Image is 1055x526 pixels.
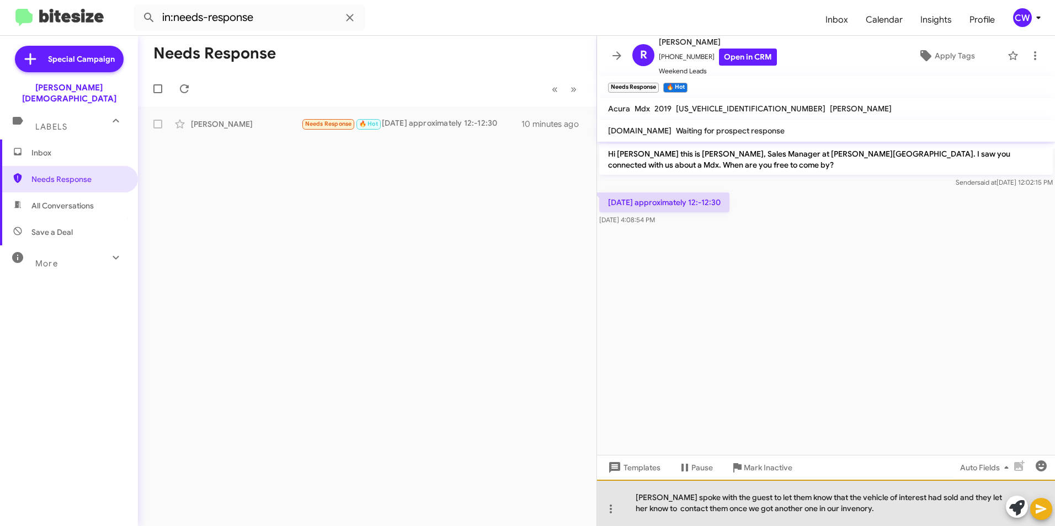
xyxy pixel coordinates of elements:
a: Special Campaign [15,46,124,72]
a: Inbox [817,4,857,36]
span: 2019 [654,104,672,114]
span: said at [977,178,997,186]
span: Needs Response [305,120,352,127]
p: [DATE] approximately 12:-12:30 [599,192,729,212]
input: Search [134,4,365,31]
button: Previous [545,78,564,100]
span: Labels [35,122,67,132]
span: Save a Deal [31,227,73,238]
span: « [552,82,558,96]
button: CW [1004,8,1043,27]
span: Waiting for prospect response [676,126,785,136]
div: CW [1013,8,1032,27]
span: Sender [DATE] 12:02:15 PM [956,178,1053,186]
button: Apply Tags [890,46,1002,66]
button: Next [564,78,583,100]
span: R [640,46,647,64]
span: [PERSON_NAME] [830,104,892,114]
a: Profile [961,4,1004,36]
a: Calendar [857,4,912,36]
span: Mdx [635,104,650,114]
span: [PERSON_NAME] [659,35,777,49]
span: More [35,259,58,269]
button: Pause [669,458,722,477]
h1: Needs Response [153,45,276,62]
button: Templates [597,458,669,477]
span: Apply Tags [935,46,975,66]
a: Insights [912,4,961,36]
span: [DOMAIN_NAME] [608,126,672,136]
button: Mark Inactive [722,458,801,477]
span: [DATE] 4:08:54 PM [599,216,655,224]
small: Needs Response [608,83,659,93]
span: Mark Inactive [744,458,792,477]
span: Acura [608,104,630,114]
span: Weekend Leads [659,66,777,77]
span: [US_VEHICLE_IDENTIFICATION_NUMBER] [676,104,825,114]
div: 10 minutes ago [521,119,588,130]
button: Auto Fields [951,458,1022,477]
span: Templates [606,458,660,477]
span: All Conversations [31,200,94,211]
div: [PERSON_NAME] spoke with the guest to let them know that the vehicle of interest had sold and the... [597,480,1055,526]
span: Auto Fields [960,458,1013,477]
div: [DATE] approximately 12:-12:30 [301,117,521,130]
small: 🔥 Hot [663,83,687,93]
span: Special Campaign [48,53,115,65]
span: 🔥 Hot [359,120,378,127]
span: Pause [691,458,713,477]
span: Inbox [31,147,125,158]
span: Needs Response [31,174,125,185]
span: » [571,82,577,96]
a: Open in CRM [719,49,777,66]
p: Hi [PERSON_NAME] this is [PERSON_NAME], Sales Manager at [PERSON_NAME][GEOGRAPHIC_DATA]. I saw yo... [599,144,1053,175]
nav: Page navigation example [546,78,583,100]
div: [PERSON_NAME] [191,119,301,130]
span: [PHONE_NUMBER] [659,49,777,66]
